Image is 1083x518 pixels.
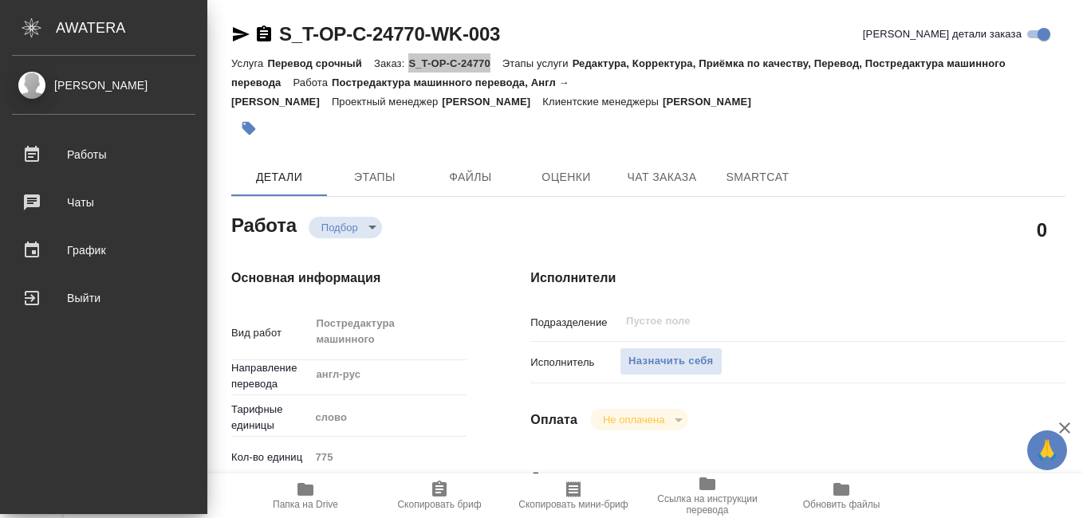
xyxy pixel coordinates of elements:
[624,312,983,331] input: Пустое поле
[620,347,722,375] button: Назначить себя
[241,167,317,187] span: Детали
[231,449,309,465] p: Кол-во единиц
[12,77,195,94] div: [PERSON_NAME]
[442,96,542,108] p: [PERSON_NAME]
[372,473,506,518] button: Скопировать бриф
[293,77,332,88] p: Работа
[238,473,372,518] button: Папка на Drive
[530,269,1065,288] h4: Исполнители
[650,493,765,516] span: Ссылка на инструкции перевода
[628,352,713,371] span: Назначить себя
[309,404,467,431] div: слово
[803,499,880,510] span: Обновить файлы
[4,182,203,222] a: Чаты
[4,135,203,175] a: Работы
[309,445,467,469] input: Пустое поле
[231,25,250,44] button: Скопировать ссылку для ЯМессенджера
[231,325,309,341] p: Вид работ
[12,286,195,310] div: Выйти
[231,210,297,238] h2: Работа
[502,57,573,69] p: Этапы услуги
[12,143,195,167] div: Работы
[231,77,569,108] p: Постредактура машинного перевода, Англ → [PERSON_NAME]
[12,238,195,262] div: График
[518,499,628,510] span: Скопировать мини-бриф
[56,12,207,44] div: AWATERA
[231,57,1006,88] p: Редактура, Корректура, Приёмка по качеству, Перевод, Постредактура машинного перевода
[528,167,605,187] span: Оценки
[719,167,796,187] span: SmartCat
[4,230,203,270] a: График
[774,473,908,518] button: Обновить файлы
[231,402,309,434] p: Тарифные единицы
[279,23,500,45] a: S_T-OP-C-24770-WK-003
[231,269,467,288] h4: Основная информация
[332,96,442,108] p: Проектный менеджер
[337,167,413,187] span: Этапы
[1027,430,1067,470] button: 🙏
[267,57,374,69] p: Перевод срочный
[432,167,509,187] span: Файлы
[530,315,620,331] p: Подразделение
[12,190,195,214] div: Чаты
[542,96,663,108] p: Клиентские менеджеры
[231,111,266,146] button: Добавить тэг
[663,96,763,108] p: [PERSON_NAME]
[530,410,577,430] h4: Оплата
[317,221,363,234] button: Подбор
[863,26,1022,42] span: [PERSON_NAME] детали заказа
[309,217,382,238] div: Подбор
[374,57,408,69] p: Заказ:
[1037,216,1047,243] h2: 0
[4,278,203,318] a: Выйти
[408,57,502,69] p: S_T-OP-C-24770
[1034,434,1061,467] span: 🙏
[397,499,481,510] span: Скопировать бриф
[640,473,774,518] button: Ссылка на инструкции перевода
[254,25,274,44] button: Скопировать ссылку
[273,499,338,510] span: Папка на Drive
[231,57,267,69] p: Услуга
[506,473,640,518] button: Скопировать мини-бриф
[624,167,700,187] span: Чат заказа
[530,469,1065,488] h4: Дополнительно
[590,409,688,430] div: Подбор
[530,355,620,371] p: Исполнитель
[598,413,669,426] button: Не оплачена
[231,360,309,392] p: Направление перевода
